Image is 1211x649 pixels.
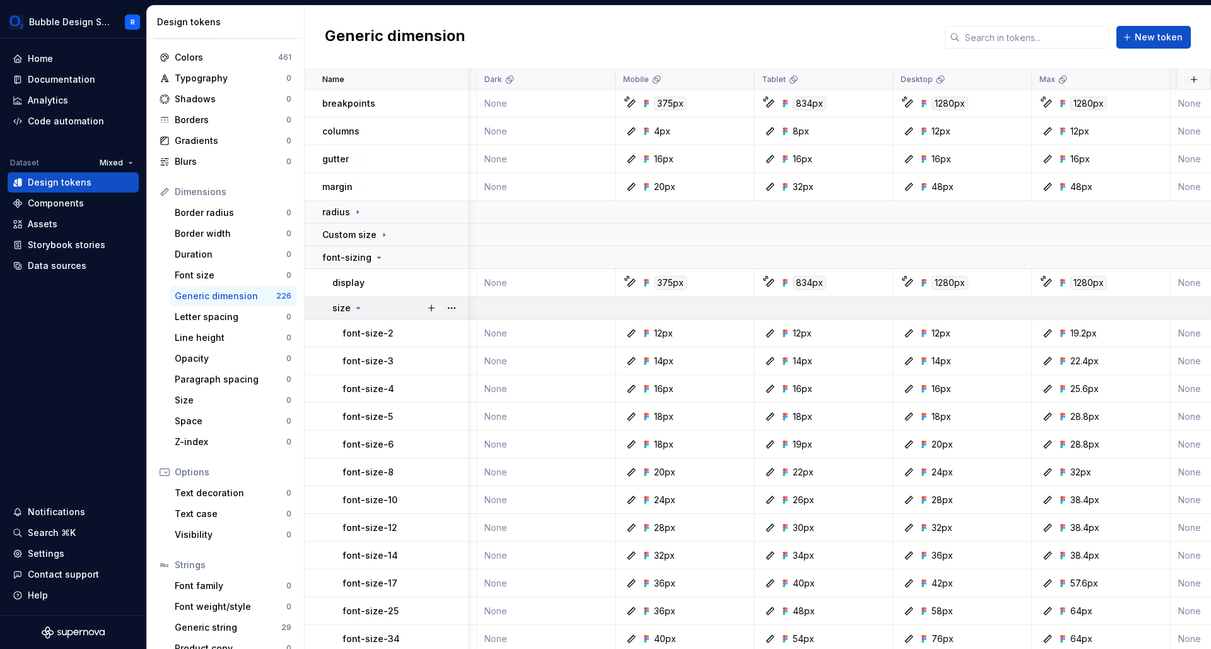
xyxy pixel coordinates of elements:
div: 28.8px [1070,438,1099,451]
button: Search ⌘K [8,523,139,543]
div: Shadows [175,93,286,105]
p: Mobile [623,74,649,85]
div: Strings [175,559,291,571]
a: Blurs0 [155,152,296,172]
p: font-size-34 [342,633,400,645]
img: 1a847f6c-1245-4c66-adf2-ab3a177fc91e.png [9,15,24,30]
p: Tablet [762,74,786,85]
div: 0 [286,395,291,405]
div: 0 [286,312,291,322]
p: columns [322,125,360,138]
div: 0 [286,530,291,540]
div: 0 [286,509,291,519]
p: Dark [484,74,502,85]
a: Documentation [8,69,139,90]
p: font-size-8 [342,466,394,479]
div: Text decoration [175,487,286,499]
div: Generic dimension [175,290,276,302]
a: Supernova Logo [42,626,105,639]
button: Notifications [8,502,139,522]
div: 38.4px [1070,521,1099,534]
div: 40px [793,577,815,590]
div: 0 [286,602,291,612]
td: None [477,486,616,514]
td: None [477,173,616,201]
a: Generic dimension226 [170,286,296,306]
div: Contact support [28,568,99,581]
p: margin [322,181,353,193]
td: None [477,90,616,117]
div: Generic string [175,621,281,634]
a: Space0 [170,411,296,431]
div: Design tokens [28,176,91,189]
td: None [477,597,616,625]
div: 24px [932,466,953,479]
td: None [477,542,616,569]
div: Font weight/style [175,600,286,613]
div: 64px [1070,633,1092,645]
div: 48px [1070,181,1092,193]
div: 28px [654,521,676,534]
div: 0 [286,374,291,384]
h2: Generic dimension [325,26,465,49]
div: 0 [286,270,291,280]
a: Shadows0 [155,89,296,109]
a: Font size0 [170,265,296,285]
div: Borders [175,114,286,126]
div: 1280px [932,97,968,110]
div: 22.4px [1070,355,1099,367]
a: Assets [8,214,139,234]
div: 8px [793,125,809,138]
a: Duration0 [170,244,296,265]
div: Dataset [10,158,39,168]
div: 57.6px [1070,577,1098,590]
div: 0 [286,157,291,167]
a: Storybook stories [8,235,139,255]
a: Text case0 [170,504,296,524]
div: R [131,17,135,27]
div: Dimensions [175,186,291,198]
div: 48px [932,181,954,193]
div: Components [28,197,84,210]
div: 34px [793,549,814,562]
div: Notifications [28,506,85,518]
p: Custom size [322,229,377,241]
a: Border radius0 [170,203,296,223]
a: Letter spacing0 [170,307,296,327]
p: font-sizing [322,251,371,264]
div: 19.2px [1070,327,1097,340]
div: Space [175,415,286,427]
div: 0 [286,136,291,146]
div: 42px [932,577,953,590]
div: 29 [281,622,291,633]
div: 0 [286,437,291,447]
div: Colors [175,51,278,64]
div: 226 [276,291,291,301]
a: Size0 [170,390,296,410]
div: Z-index [175,436,286,448]
div: 1280px [932,276,968,290]
div: Search ⌘K [28,527,76,539]
div: 16px [793,153,812,165]
div: Border radius [175,206,286,219]
div: 48px [793,605,815,617]
div: 36px [654,605,676,617]
div: 54px [793,633,814,645]
div: 0 [286,333,291,343]
a: Data sources [8,256,139,276]
div: 19px [793,438,812,451]
td: None [477,458,616,486]
p: font-size-4 [342,383,394,395]
div: 36px [654,577,676,590]
div: 375px [654,97,687,110]
div: 18px [654,410,674,423]
td: None [477,347,616,375]
a: Colors461 [155,47,296,68]
span: New token [1135,31,1183,44]
div: 24px [654,494,676,506]
p: font-size-25 [342,605,399,617]
div: 28px [932,494,953,506]
a: Z-index0 [170,432,296,452]
a: Components [8,193,139,213]
div: Documentation [28,73,95,86]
